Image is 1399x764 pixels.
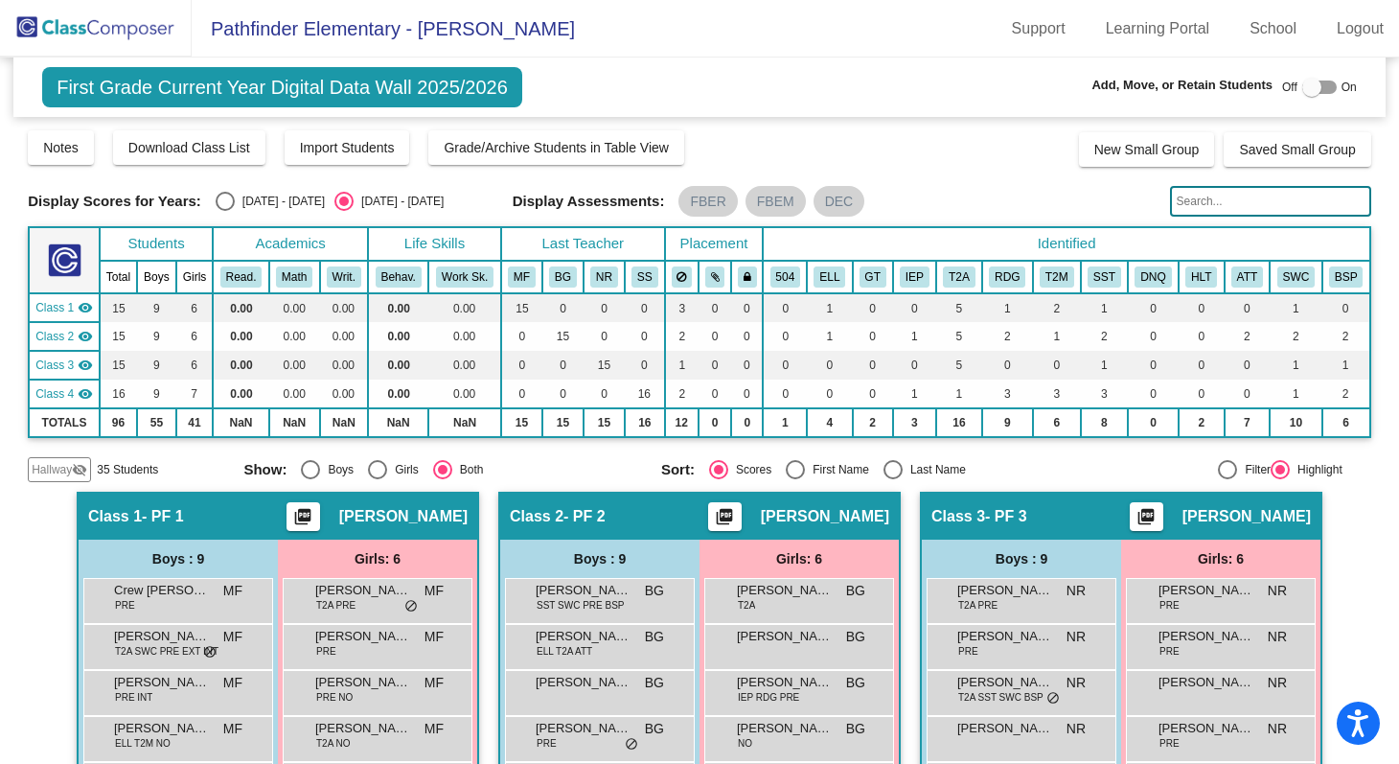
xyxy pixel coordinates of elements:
[893,322,936,351] td: 1
[354,193,444,210] div: [DATE] - [DATE]
[1081,351,1128,380] td: 1
[176,380,214,408] td: 7
[625,408,665,437] td: 16
[428,130,684,165] button: Grade/Archive Students in Table View
[770,266,801,288] button: 504
[1033,351,1081,380] td: 0
[269,351,320,380] td: 0.00
[542,351,584,380] td: 0
[625,351,665,380] td: 0
[731,261,763,293] th: Keep with teacher
[542,261,584,293] th: Barbie Glidewell
[1270,380,1321,408] td: 1
[428,351,501,380] td: 0.00
[213,322,268,351] td: 0.00
[1225,408,1271,437] td: 7
[860,266,886,288] button: GT
[665,261,699,293] th: Keep away students
[661,461,695,478] span: Sort:
[731,408,763,437] td: 0
[1081,380,1128,408] td: 3
[508,266,536,288] button: MF
[452,461,484,478] div: Both
[213,380,268,408] td: 0.00
[1322,408,1370,437] td: 6
[1234,13,1312,44] a: School
[943,266,975,288] button: T2A
[100,408,137,437] td: 96
[387,461,419,478] div: Girls
[300,140,395,155] span: Import Students
[536,627,631,646] span: [PERSON_NAME]
[1179,408,1225,437] td: 2
[737,581,833,600] span: [PERSON_NAME]
[542,408,584,437] td: 15
[893,408,936,437] td: 3
[176,293,214,322] td: 6
[28,193,201,210] span: Display Scores for Years:
[731,293,763,322] td: 0
[88,507,142,526] span: Class 1
[428,293,501,322] td: 0.00
[853,293,893,322] td: 0
[1159,598,1180,613] span: PRE
[542,380,584,408] td: 0
[699,540,899,578] div: Girls: 6
[846,581,865,601] span: BG
[320,380,369,408] td: 0.00
[35,385,74,403] span: Class 4
[1179,293,1225,322] td: 0
[807,408,852,437] td: 4
[537,598,625,613] span: SST SWC PRE BSP
[665,227,764,261] th: Placement
[1158,581,1254,600] span: [PERSON_NAME]
[665,351,699,380] td: 1
[699,408,731,437] td: 0
[645,581,664,601] span: BG
[100,261,137,293] th: Total
[936,408,982,437] td: 16
[763,261,807,293] th: 504 Plan
[1225,293,1271,322] td: 0
[958,598,998,613] span: T2A PRE
[29,293,100,322] td: Megan Finney - PF 1
[368,293,428,322] td: 0.00
[29,408,100,437] td: TOTALS
[315,627,411,646] span: [PERSON_NAME]
[35,357,74,374] span: Class 3
[1128,293,1179,322] td: 0
[936,351,982,380] td: 5
[100,227,213,261] th: Students
[376,266,422,288] button: Behav.
[584,408,625,437] td: 15
[542,322,584,351] td: 15
[708,502,742,531] button: Print Students Details
[645,627,664,647] span: BG
[137,293,176,322] td: 9
[763,293,807,322] td: 0
[115,598,135,613] span: PRE
[368,322,428,351] td: 0.00
[510,507,563,526] span: Class 2
[853,351,893,380] td: 0
[404,599,418,614] span: do_not_disturb_alt
[29,351,100,380] td: Nicole Rockert - PF 3
[428,380,501,408] td: 0.00
[699,261,731,293] th: Keep with students
[287,502,320,531] button: Print Students Details
[1237,461,1271,478] div: Filter
[1225,261,1271,293] th: Attendance Concerns
[1329,266,1364,288] button: BSP
[1270,322,1321,351] td: 2
[1239,142,1355,157] span: Saved Small Group
[1033,322,1081,351] td: 1
[536,581,631,600] span: [PERSON_NAME]
[220,266,263,288] button: Read.
[137,380,176,408] td: 9
[137,408,176,437] td: 55
[1090,13,1226,44] a: Learning Portal
[745,186,806,217] mat-chip: FBEM
[731,322,763,351] td: 0
[1322,293,1370,322] td: 0
[1091,76,1273,95] span: Add, Move, or Retain Students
